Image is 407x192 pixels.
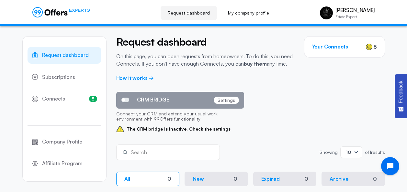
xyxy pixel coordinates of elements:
button: Archive0 [322,172,385,186]
a: Connects5 [28,91,101,107]
span: 10 [346,149,351,155]
button: Expired0 [253,172,317,186]
a: Company Profile [28,133,101,150]
button: All0 [116,172,180,186]
a: EXPERTS [32,7,90,17]
span: Connects [42,95,65,103]
a: Request dashboard [161,6,217,20]
span: Affiliate Program [42,159,83,168]
span: The CRM bridge is inactive. Check the settings [116,125,244,133]
p: Settings [214,97,239,104]
p: New [193,176,204,182]
p: On this page, you can open requests from homeowners. To do this, you need Connects. If you don't ... [116,53,294,67]
img: Michael Rosario [320,6,333,19]
span: Feedback [398,80,404,103]
p: Showing [320,150,338,155]
span: Request dashboard [42,51,89,59]
p: Estate Expert [335,15,375,19]
span: 5 [374,43,377,51]
span: Subscriptions [42,73,75,81]
p: [PERSON_NAME] [335,7,375,13]
div: 0 [231,175,240,183]
span: 5 [89,96,97,102]
span: EXPERTS [69,7,90,13]
h2: Request dashboard [116,36,294,48]
button: Feedback - Show survey [395,74,407,118]
a: Subscriptions [28,69,101,86]
a: Request dashboard [28,47,101,64]
div: 0 [167,176,171,182]
h3: Your Connects [312,44,348,50]
p: All [124,176,130,182]
div: 0 [373,176,377,182]
button: New0 [185,172,248,186]
a: My company profile [221,6,276,20]
p: Expired [261,176,280,182]
p: of results [365,150,385,155]
span: CRM BRIDGE [137,97,169,103]
a: Affiliate Program [28,155,101,172]
span: Company Profile [42,138,82,146]
a: How it works → [116,75,154,81]
strong: 1 [369,149,371,155]
p: Connect your CRM and extend your usual work environment with 99Offers functionality [116,109,244,125]
div: 0 [304,176,308,182]
p: Archive [330,176,349,182]
a: buy them [244,60,267,67]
